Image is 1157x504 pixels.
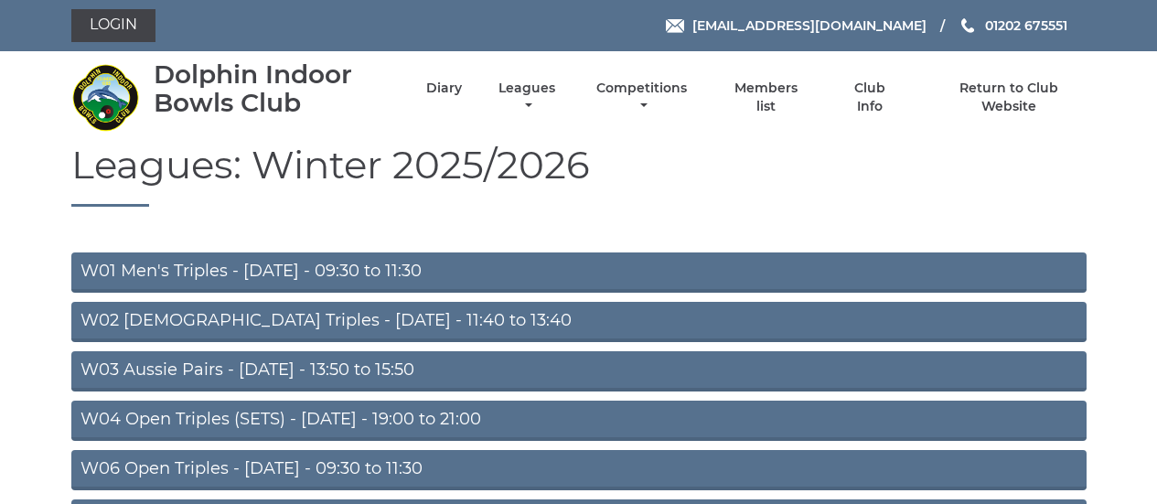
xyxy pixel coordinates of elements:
[841,80,900,115] a: Club Info
[71,252,1087,293] a: W01 Men's Triples - [DATE] - 09:30 to 11:30
[71,9,155,42] a: Login
[71,351,1087,391] a: W03 Aussie Pairs - [DATE] - 13:50 to 15:50
[961,18,974,33] img: Phone us
[593,80,692,115] a: Competitions
[71,144,1087,207] h1: Leagues: Winter 2025/2026
[959,16,1067,36] a: Phone us 01202 675551
[723,80,808,115] a: Members list
[71,450,1087,490] a: W06 Open Triples - [DATE] - 09:30 to 11:30
[71,401,1087,441] a: W04 Open Triples (SETS) - [DATE] - 19:00 to 21:00
[426,80,462,97] a: Diary
[931,80,1086,115] a: Return to Club Website
[666,16,927,36] a: Email [EMAIL_ADDRESS][DOMAIN_NAME]
[985,17,1067,34] span: 01202 675551
[71,63,140,132] img: Dolphin Indoor Bowls Club
[71,302,1087,342] a: W02 [DEMOGRAPHIC_DATA] Triples - [DATE] - 11:40 to 13:40
[692,17,927,34] span: [EMAIL_ADDRESS][DOMAIN_NAME]
[494,80,560,115] a: Leagues
[666,19,684,33] img: Email
[154,60,394,117] div: Dolphin Indoor Bowls Club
